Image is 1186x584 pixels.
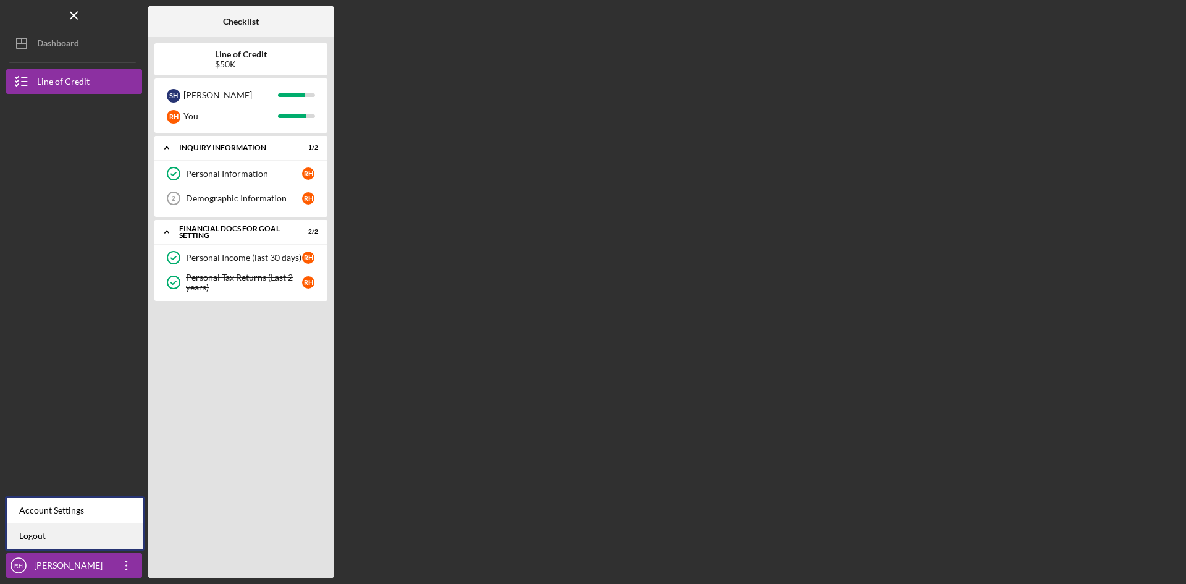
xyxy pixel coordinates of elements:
[7,498,143,523] div: Account Settings
[14,562,23,569] text: RH
[161,186,321,211] a: 2Demographic InformationRH
[172,195,175,202] tspan: 2
[7,523,143,549] a: Logout
[6,69,142,94] button: Line of Credit
[161,161,321,186] a: Personal InformationRH
[6,31,142,56] button: Dashboard
[302,167,314,180] div: R H
[37,69,90,97] div: Line of Credit
[223,17,259,27] b: Checklist
[215,49,267,59] b: Line of Credit
[37,31,79,59] div: Dashboard
[31,553,111,581] div: [PERSON_NAME]
[186,253,302,263] div: Personal Income (last 30 days)
[179,225,287,239] div: Financial Docs for Goal Setting
[296,228,318,235] div: 2 / 2
[167,89,180,103] div: S H
[186,273,302,292] div: Personal Tax Returns (Last 2 years)
[296,144,318,151] div: 1 / 2
[183,106,278,127] div: You
[6,553,142,578] button: RH[PERSON_NAME]
[215,59,267,69] div: $50K
[167,110,180,124] div: R H
[183,85,278,106] div: [PERSON_NAME]
[302,276,314,289] div: R H
[179,144,287,151] div: INQUIRY INFORMATION
[186,169,302,179] div: Personal Information
[302,192,314,205] div: R H
[161,245,321,270] a: Personal Income (last 30 days)RH
[186,193,302,203] div: Demographic Information
[161,270,321,295] a: Personal Tax Returns (Last 2 years)RH
[302,252,314,264] div: R H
